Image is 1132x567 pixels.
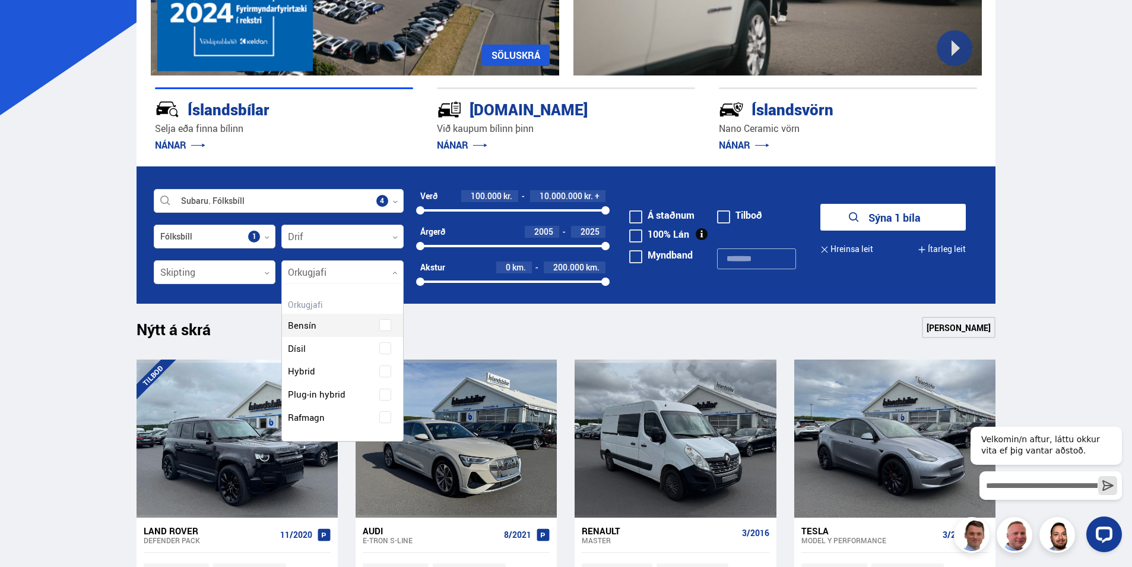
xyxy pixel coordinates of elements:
[155,122,413,136] p: Selja eða finna bílinn
[420,227,445,237] div: Árgerð
[137,320,232,345] h1: Nýtt á skrá
[943,530,970,540] span: 3/2023
[586,263,600,272] span: km.
[719,122,977,136] p: Nano Ceramic vörn
[820,236,873,263] button: Hreinsa leit
[471,190,502,201] span: 100.000
[280,530,312,540] span: 11/2020
[288,386,345,403] span: Plug-in hybrid
[629,229,689,239] label: 100% Lán
[582,525,737,536] div: Renault
[801,536,938,544] div: Model Y PERFORMANCE
[534,226,553,237] span: 2005
[553,262,584,273] span: 200.000
[512,263,526,272] span: km.
[144,525,275,536] div: Land Rover
[629,250,693,260] label: Myndband
[629,210,695,220] label: Á staðnum
[420,191,437,201] div: Verð
[437,97,462,122] img: tr5P-W3DuiFaO7aO.svg
[155,138,205,152] a: NÁNAR
[956,519,991,555] img: FbJEzSuNWCJXmdc-.webp
[506,262,510,273] span: 0
[503,191,512,201] span: kr.
[719,138,769,152] a: NÁNAR
[820,204,966,231] button: Sýna 1 bíla
[363,525,499,536] div: Audi
[288,363,315,380] span: Hybrid
[719,97,744,122] img: -Svtn6bYgwAsiwNX.svg
[288,317,316,334] span: Bensín
[437,138,487,152] a: NÁNAR
[581,226,600,237] span: 2025
[540,190,582,201] span: 10.000.000
[155,98,371,119] div: Íslandsbílar
[437,98,653,119] div: [DOMAIN_NAME]
[719,98,935,119] div: Íslandsvörn
[584,191,593,201] span: kr.
[288,409,325,426] span: Rafmagn
[288,340,306,357] span: Dísil
[363,536,499,544] div: e-tron S-LINE
[742,528,769,538] span: 3/2016
[961,405,1127,562] iframe: LiveChat chat widget
[437,122,695,136] p: Við kaupum bílinn þinn
[918,236,966,263] button: Ítarleg leit
[420,263,445,272] div: Akstur
[801,525,938,536] div: Tesla
[482,45,550,66] a: SÖLUSKRÁ
[595,191,600,201] span: +
[155,97,180,122] img: JRvxyua_JYH6wB4c.svg
[922,317,995,338] a: [PERSON_NAME]
[717,210,762,220] label: Tilboð
[582,536,737,544] div: Master
[504,530,531,540] span: 8/2021
[144,536,275,544] div: Defender PACK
